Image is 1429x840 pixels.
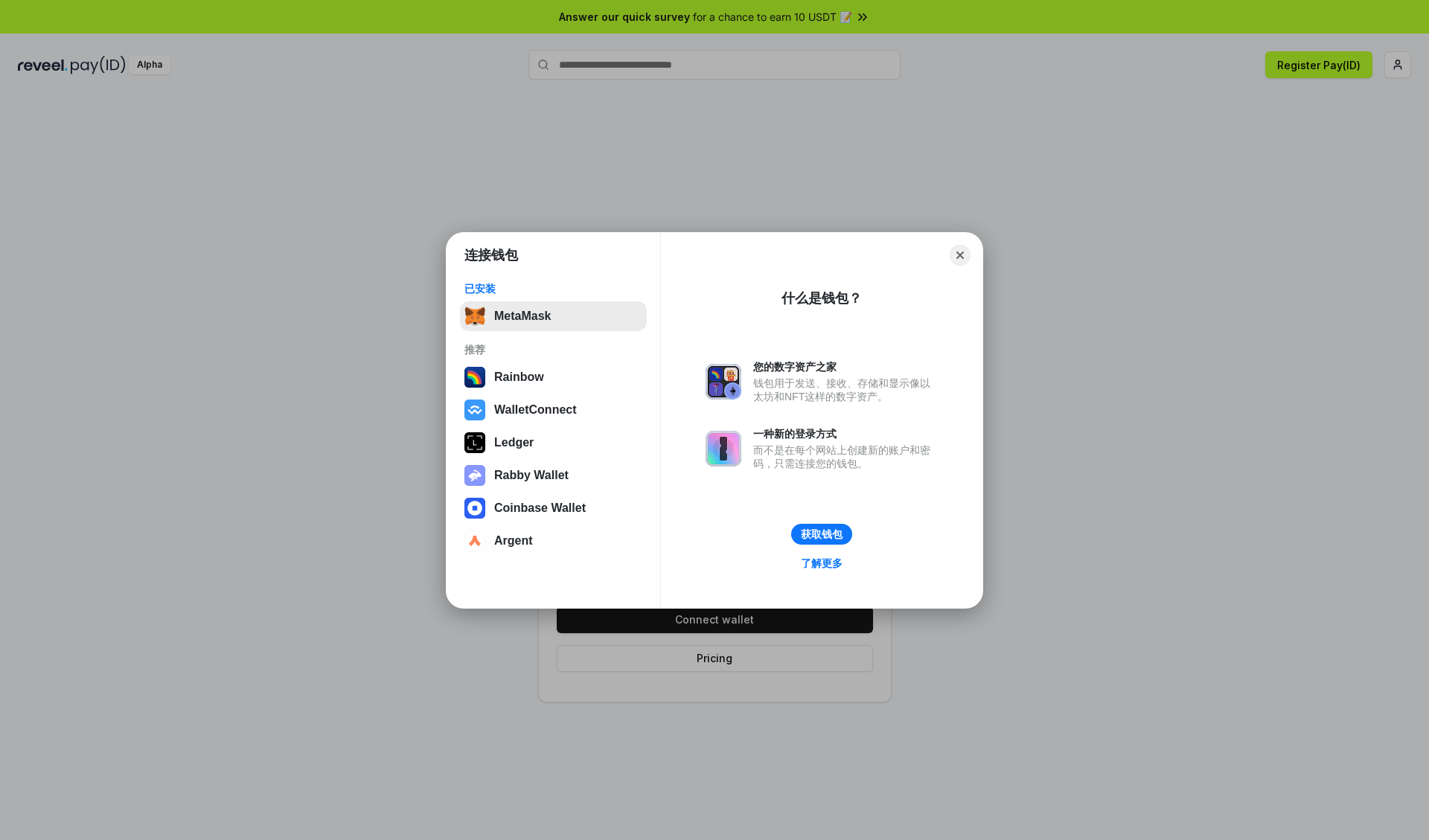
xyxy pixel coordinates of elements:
[464,432,485,453] img: svg+xml,%3Csvg%20xmlns%3D%22http%3A%2F%2Fwww.w3.org%2F2000%2Fsvg%22%20width%3D%2228%22%20height%3...
[464,306,485,327] img: svg+xml,%3Csvg%20fill%3D%22none%22%20height%3D%2233%22%20viewBox%3D%220%200%2035%2033%22%20width%...
[494,501,586,515] div: Coinbase Wallet
[464,498,485,519] img: svg+xml,%3Csvg%20width%3D%2228%22%20height%3D%2228%22%20viewBox%3D%220%200%2028%2028%22%20fill%3D...
[464,367,485,388] img: svg+xml,%3Csvg%20width%3D%22120%22%20height%3D%22120%22%20viewBox%3D%220%200%20120%20120%22%20fil...
[464,246,518,264] h1: 连接钱包
[801,528,843,541] div: 获取钱包
[494,534,533,548] div: Argent
[464,530,485,551] img: svg+xml,%3Csvg%20width%3D%2228%22%20height%3D%2228%22%20viewBox%3D%220%200%2028%2028%22%20fill%3D...
[464,400,485,420] img: svg+xml,%3Csvg%20width%3D%2228%22%20height%3D%2228%22%20viewBox%3D%220%200%2028%2028%22%20fill%3D...
[494,436,534,449] div: Ledger
[706,364,741,400] img: svg+xml,%3Csvg%20xmlns%3D%22http%3A%2F%2Fwww.w3.org%2F2000%2Fsvg%22%20fill%3D%22none%22%20viewBox...
[950,245,971,266] button: Close
[460,428,647,458] button: Ledger
[706,431,741,467] img: svg+xml,%3Csvg%20xmlns%3D%22http%3A%2F%2Fwww.w3.org%2F2000%2Fsvg%22%20fill%3D%22none%22%20viewBox...
[753,360,938,373] div: 您的数字资产之家
[791,524,852,545] button: 获取钱包
[781,289,862,307] div: 什么是钱包？
[494,310,551,323] div: MetaMask
[494,371,544,384] div: Rainbow
[460,395,647,425] button: WalletConnect
[460,526,647,556] button: Argent
[460,301,647,331] button: MetaMask
[753,376,938,403] div: 钱包用于发送、接收、存储和显示像以太坊和NFT这样的数字资产。
[460,362,647,392] button: Rainbow
[753,427,938,440] div: 一种新的登录方式
[753,443,938,470] div: 而不是在每个网站上创建新的账户和密码，只需连接您的钱包。
[464,465,485,486] img: svg+xml,%3Csvg%20xmlns%3D%22http%3A%2F%2Fwww.w3.org%2F2000%2Fsvg%22%20fill%3D%22none%22%20viewBox...
[460,461,647,490] button: Rabby Wallet
[792,554,851,573] a: 了解更多
[801,557,843,570] div: 了解更多
[460,493,647,523] button: Coinbase Wallet
[464,282,642,295] div: 已安装
[494,403,577,417] div: WalletConnect
[464,343,642,356] div: 推荐
[494,469,569,482] div: Rabby Wallet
